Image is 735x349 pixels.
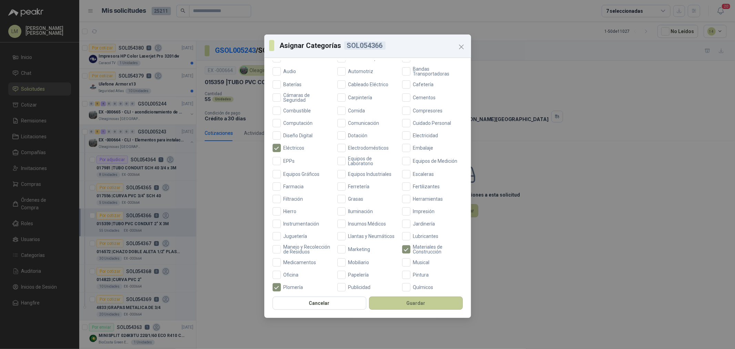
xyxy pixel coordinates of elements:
span: Diseño Digital [281,133,316,138]
span: Juguetería [281,234,310,239]
span: Jardinería [410,221,438,226]
span: Baterías [281,82,305,87]
span: Publicidad [346,285,374,290]
span: Electrodomésticos [346,146,392,150]
span: Compresores [410,108,446,113]
span: Automotriz [346,69,376,74]
span: Químicos [410,285,436,290]
span: Electricidad [410,133,441,138]
span: Embalaje [410,146,436,150]
span: Comida [346,108,368,113]
span: Cableado Eléctrico [346,82,391,87]
button: Guardar [369,297,463,310]
span: Hierro [281,209,299,214]
span: Materiales de Construcción [410,245,463,254]
span: Pintura [410,272,432,277]
span: Combustible [281,108,314,113]
span: Carpintería [346,95,375,100]
span: Cementos [410,95,439,100]
span: Lubricantes [410,234,441,239]
span: Escaleras [410,172,437,177]
span: Audio [281,69,299,74]
span: Ferretería [346,184,372,189]
span: Fertilizantes [410,184,443,189]
span: Equipos Industriales [346,172,395,177]
span: Mobiliario [346,260,372,265]
span: Cafetería [410,82,437,87]
span: EPPs [281,159,298,163]
span: Comunicación [346,121,382,126]
span: Artículos Deportivos [346,56,395,61]
span: Eléctricos [281,146,307,150]
span: Medicamentos [281,260,319,265]
span: Grasas [346,197,366,201]
span: Iluminación [346,209,376,214]
span: Dotación [346,133,370,138]
span: Manejo y Recolección de Residuos [281,245,333,254]
p: Asignar Categorías [280,40,466,51]
span: Papelería [346,272,372,277]
button: Cancelar [273,297,366,310]
span: Herramientas [410,197,446,201]
span: Llantas y Neumáticos [346,234,398,239]
span: Equipos Gráficos [281,172,323,177]
button: Close [456,41,467,52]
span: Insumos Médicos [346,221,389,226]
span: Armamento [281,56,313,61]
div: SOL054366 [344,41,386,50]
span: Cuidado Personal [410,121,454,126]
span: Impresión [410,209,438,214]
span: Plomería [281,285,306,290]
span: Aseo [410,56,427,61]
span: Bandas Transportadoras [410,67,463,76]
span: Filtración [281,197,306,201]
span: Oficina [281,272,302,277]
span: Cámaras de Seguridad [281,93,333,102]
span: Marketing [346,247,373,252]
span: Farmacia [281,184,307,189]
span: Instrumentación [281,221,322,226]
span: Equipos de Laboratorio [346,156,398,166]
span: Musical [410,260,432,265]
span: Equipos de Medición [410,159,460,163]
span: Computación [281,121,316,126]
